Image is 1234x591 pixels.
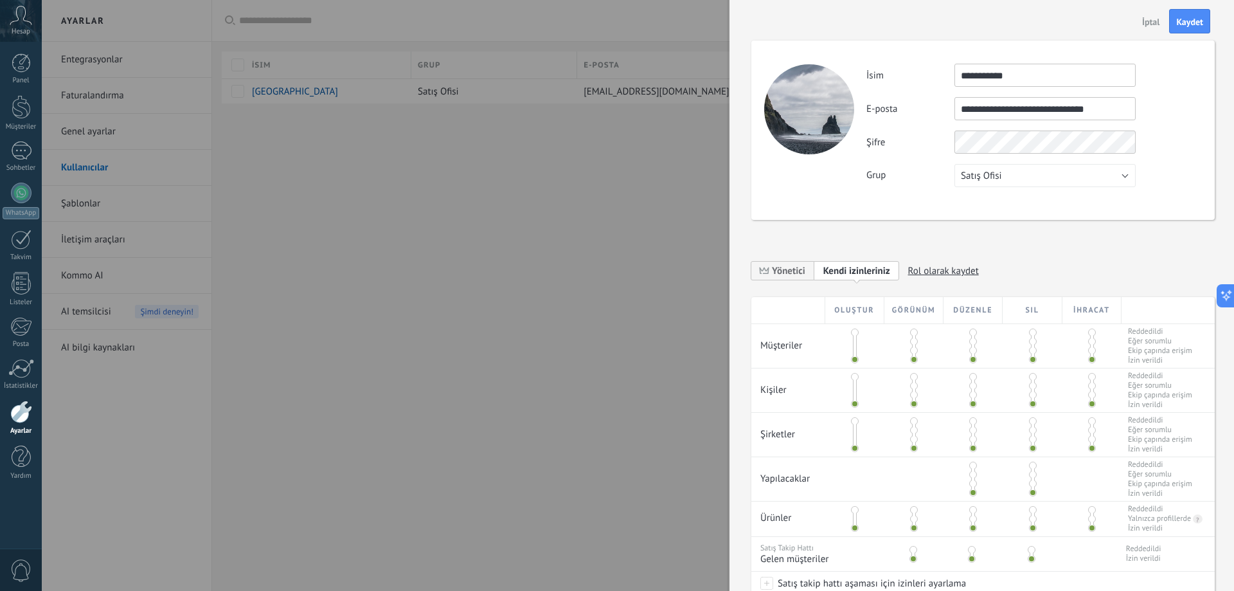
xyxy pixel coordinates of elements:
div: İhracat [1062,297,1122,323]
span: Kendi izinleriniz [823,265,890,277]
div: Müşteriler [3,123,40,131]
span: Reddedildi [1128,371,1192,381]
div: İzin verildi [1128,523,1163,533]
div: Müşteriler [751,324,825,358]
span: Yönetici [772,265,805,277]
span: Kaydet [1176,17,1203,26]
label: Grup [866,169,954,181]
div: İstatistikler [3,382,40,390]
div: Panel [3,77,40,85]
div: Yapılacaklar [751,457,825,491]
span: Satış Ofisi [961,170,1002,182]
div: ? [1193,514,1199,524]
div: Kişiler [751,368,825,403]
label: Şifre [866,136,954,149]
div: Ürünler [751,502,825,531]
span: İzin verildi [1126,554,1161,563]
span: Add new role [814,260,899,280]
button: Kaydet [1169,9,1210,33]
span: İzin verildi [1128,356,1192,365]
span: Yönetici [751,260,814,280]
span: Reddedildi [1128,415,1192,425]
div: Takvim [3,253,40,262]
span: İzin verildi [1128,400,1192,410]
div: Yardım [3,472,40,480]
div: Sohbetler [3,164,40,172]
label: E-posta [866,103,954,115]
div: Listeler [3,298,40,307]
div: Ayarlar [3,427,40,435]
div: Düzenle [943,297,1003,323]
span: Eğer sorumlu [1128,336,1192,346]
button: Satış Ofisi [954,164,1136,187]
span: Satış Takip Hattı [760,543,814,553]
span: Reddedildi [1128,460,1192,469]
span: Reddedildi [1126,544,1161,554]
div: Posta [3,340,40,349]
div: Reddedildi [1128,504,1163,514]
div: WhatsApp [3,207,39,219]
div: Oluştur [825,297,884,323]
div: Şirketler [751,413,825,447]
span: Eğer sorumlu [1128,469,1192,479]
span: Ekip çapında erişim [1128,390,1192,400]
button: İptal [1137,11,1165,32]
div: Sil [1003,297,1062,323]
span: Reddedildi [1128,327,1192,336]
div: Görünüm [884,297,943,323]
span: İptal [1142,17,1160,26]
div: Yalnızca profillerde [1128,514,1191,523]
span: İzin verildi [1128,489,1192,498]
span: Rol olarak kaydet [908,261,979,281]
span: Ekip çapında erişim [1128,346,1192,356]
span: İzin verildi [1128,444,1192,454]
span: Ekip çapında erişim [1128,479,1192,489]
span: Gelen müşteriler [760,553,880,565]
label: İsim [866,69,954,82]
span: Eğer sorumlu [1128,381,1192,390]
span: Eğer sorumlu [1128,425,1192,435]
span: Ekip çapında erişim [1128,435,1192,444]
span: Hesap [12,28,30,36]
